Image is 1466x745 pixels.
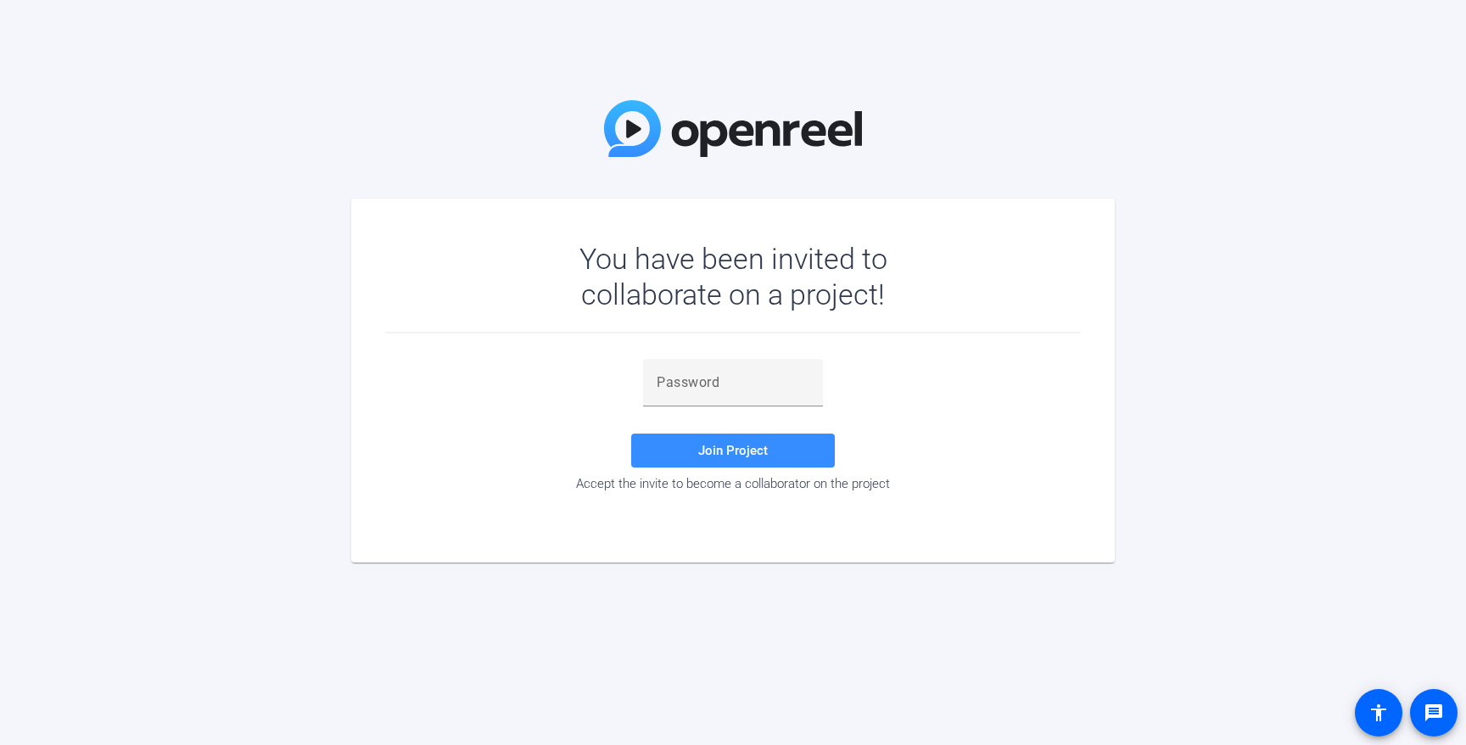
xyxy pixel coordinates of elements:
div: Accept the invite to become a collaborator on the project [385,476,1081,491]
mat-icon: message [1424,703,1444,723]
input: Password [657,372,809,393]
button: Join Project [631,434,835,468]
span: Join Project [698,443,768,458]
img: OpenReel Logo [604,100,862,157]
div: You have been invited to collaborate on a project! [530,241,937,312]
mat-icon: accessibility [1368,703,1389,723]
